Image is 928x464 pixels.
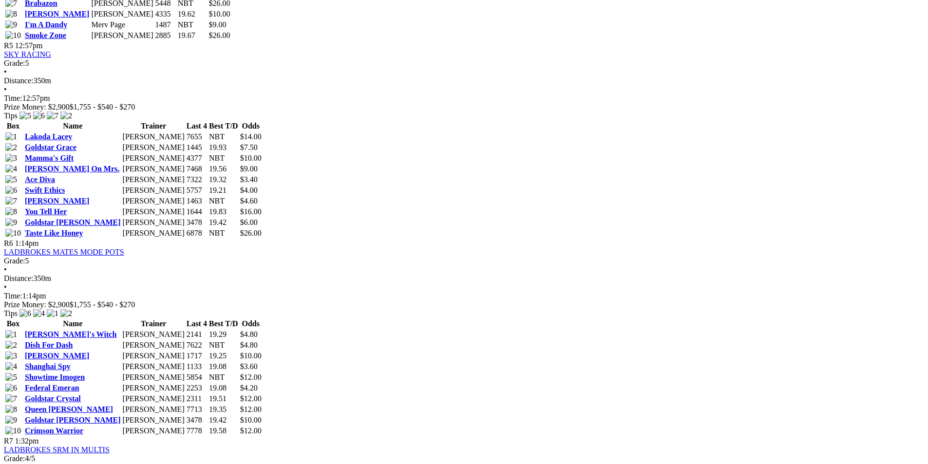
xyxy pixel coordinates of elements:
[208,383,239,393] td: 19.08
[4,292,924,300] div: 1:14pm
[4,68,7,76] span: •
[5,362,17,371] img: 4
[4,454,25,463] span: Grade:
[25,143,76,151] a: Goldstar Grace
[122,228,185,238] td: [PERSON_NAME]
[4,85,7,93] span: •
[208,218,239,227] td: 19.42
[91,20,153,30] td: Merv Page
[186,218,208,227] td: 3478
[240,121,262,131] th: Odds
[122,372,185,382] td: [PERSON_NAME]
[240,143,258,151] span: $7.50
[25,20,67,29] a: I'm A Dandy
[60,309,72,318] img: 2
[209,20,227,29] span: $9.00
[122,121,185,131] th: Trainer
[5,207,17,216] img: 8
[15,239,39,247] span: 1:14pm
[25,384,79,392] a: Federal Emeran
[33,111,45,120] img: 6
[4,94,924,103] div: 12:57pm
[208,319,239,329] th: Best T/D
[186,362,208,371] td: 1133
[186,383,208,393] td: 2253
[4,292,22,300] span: Time:
[240,186,258,194] span: $4.00
[25,186,65,194] a: Swift Ethics
[208,394,239,404] td: 19.51
[208,207,239,217] td: 19.83
[25,341,73,349] a: Dish For Dash
[5,352,17,360] img: 3
[177,20,208,30] td: NBT
[186,186,208,195] td: 5757
[240,362,258,371] span: $3.60
[4,76,924,85] div: 350m
[186,426,208,436] td: 7778
[4,239,13,247] span: R6
[5,416,17,425] img: 9
[33,309,45,318] img: 4
[25,175,55,184] a: Ace Diva
[240,394,262,403] span: $12.00
[5,31,21,40] img: 10
[4,59,924,68] div: 5
[25,31,66,39] a: Smoke Zone
[122,153,185,163] td: [PERSON_NAME]
[91,31,153,40] td: [PERSON_NAME]
[15,41,43,50] span: 12:57pm
[25,165,119,173] a: [PERSON_NAME] On Mrs.
[5,186,17,195] img: 6
[24,121,121,131] th: Name
[240,218,258,226] span: $6.00
[4,50,51,58] a: SKY RACING
[47,309,58,318] img: 1
[19,309,31,318] img: 6
[5,394,17,403] img: 7
[5,427,21,435] img: 10
[186,415,208,425] td: 3478
[4,257,25,265] span: Grade:
[208,228,239,238] td: NBT
[122,132,185,142] td: [PERSON_NAME]
[25,405,113,413] a: Queen [PERSON_NAME]
[240,132,262,141] span: $14.00
[25,10,89,18] a: [PERSON_NAME]
[4,283,7,291] span: •
[177,9,208,19] td: 19.62
[7,319,20,328] span: Box
[208,121,239,131] th: Best T/D
[208,132,239,142] td: NBT
[240,330,258,338] span: $4.80
[122,207,185,217] td: [PERSON_NAME]
[122,218,185,227] td: [PERSON_NAME]
[208,415,239,425] td: 19.42
[5,154,17,163] img: 3
[208,372,239,382] td: NBT
[4,265,7,274] span: •
[122,351,185,361] td: [PERSON_NAME]
[186,228,208,238] td: 6878
[186,394,208,404] td: 2311
[5,143,17,152] img: 2
[208,405,239,414] td: 19.35
[25,197,89,205] a: [PERSON_NAME]
[4,274,924,283] div: 350m
[4,257,924,265] div: 5
[186,340,208,350] td: 7622
[5,330,17,339] img: 1
[5,20,17,29] img: 9
[122,426,185,436] td: [PERSON_NAME]
[177,31,208,40] td: 19.67
[24,319,121,329] th: Name
[5,341,17,350] img: 2
[91,9,153,19] td: [PERSON_NAME]
[208,143,239,152] td: 19.93
[7,122,20,130] span: Box
[240,352,262,360] span: $10.00
[5,229,21,238] img: 10
[209,10,230,18] span: $10.00
[5,405,17,414] img: 8
[4,454,924,463] div: 4/5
